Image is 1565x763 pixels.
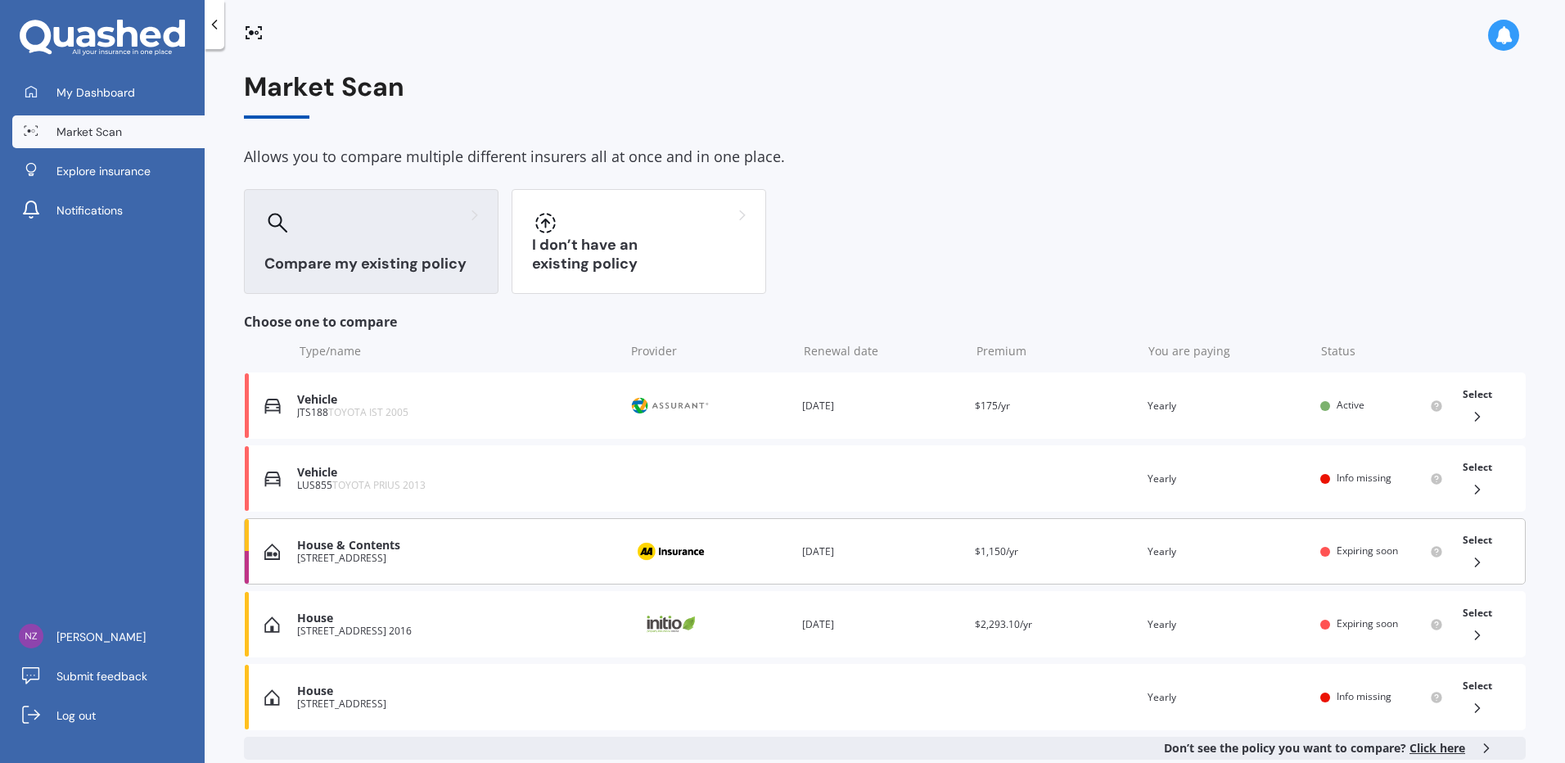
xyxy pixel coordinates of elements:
[332,478,426,492] span: TOYOTA PRIUS 2013
[975,399,1010,413] span: $175/yr
[1321,343,1444,359] div: Status
[1148,398,1307,414] div: Yearly
[1148,471,1307,487] div: Yearly
[1164,740,1465,756] b: Don’t see the policy you want to compare?
[1148,689,1307,706] div: Yearly
[976,343,1136,359] div: Premium
[802,616,962,633] div: [DATE]
[629,391,711,422] img: Protecta
[244,145,1526,169] div: Allows you to compare multiple different insurers all at once and in one place.
[631,343,791,359] div: Provider
[1463,533,1492,547] span: Select
[1148,616,1307,633] div: Yearly
[532,236,746,273] h3: I don’t have an existing policy
[1148,343,1308,359] div: You are paying
[56,202,123,219] span: Notifications
[297,393,616,407] div: Vehicle
[19,624,43,648] img: 00e247bf9db4501bcd457daa1cf94247
[297,612,616,625] div: House
[1463,679,1492,693] span: Select
[1463,606,1492,620] span: Select
[297,539,616,553] div: House & Contents
[264,616,280,633] img: House
[1337,398,1364,412] span: Active
[12,660,205,693] a: Submit feedback
[56,84,135,101] span: My Dashboard
[264,544,280,560] img: House & Contents
[297,553,616,564] div: [STREET_ADDRESS]
[1148,544,1307,560] div: Yearly
[244,314,1526,330] div: Choose one to compare
[297,698,616,710] div: [STREET_ADDRESS]
[56,163,151,179] span: Explore insurance
[1337,544,1398,558] span: Expiring soon
[264,471,281,487] img: Vehicle
[1409,740,1465,756] span: Click here
[56,668,147,684] span: Submit feedback
[12,621,205,653] a: [PERSON_NAME]
[297,684,616,698] div: House
[300,343,618,359] div: Type/name
[56,707,96,724] span: Log out
[244,72,1526,119] div: Market Scan
[629,536,711,567] img: AA
[264,689,280,706] img: House
[12,699,205,732] a: Log out
[12,115,205,148] a: Market Scan
[1463,387,1492,401] span: Select
[297,480,616,491] div: LUS855
[297,407,616,418] div: JTS188
[12,76,205,109] a: My Dashboard
[1463,460,1492,474] span: Select
[12,155,205,187] a: Explore insurance
[1337,616,1398,630] span: Expiring soon
[297,466,616,480] div: Vehicle
[264,398,281,414] img: Vehicle
[264,255,478,273] h3: Compare my existing policy
[1337,471,1391,485] span: Info missing
[804,343,963,359] div: Renewal date
[12,194,205,227] a: Notifications
[802,398,962,414] div: [DATE]
[975,544,1018,558] span: $1,150/yr
[297,625,616,637] div: [STREET_ADDRESS] 2016
[56,629,146,645] span: [PERSON_NAME]
[802,544,962,560] div: [DATE]
[975,617,1032,631] span: $2,293.10/yr
[1337,689,1391,703] span: Info missing
[328,405,408,419] span: TOYOTA IST 2005
[629,609,711,640] img: Initio
[56,124,122,140] span: Market Scan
